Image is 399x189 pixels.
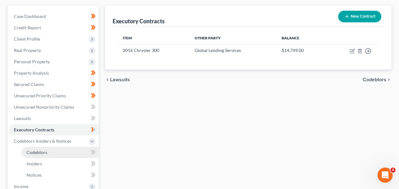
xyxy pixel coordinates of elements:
[277,44,326,57] td: $14,749.00
[9,22,99,33] a: Credit Report
[14,93,66,98] span: Unsecured Priority Claims
[9,79,99,90] a: Secured Claims
[9,113,99,124] a: Lawsuits
[14,36,40,42] span: Client Profile
[378,168,393,183] iframe: Intercom live chat
[105,77,130,82] button: chevron_left Lawsuits
[190,44,277,57] td: Global Lending Services
[14,82,44,87] span: Secured Claims
[386,77,391,82] i: chevron_right
[338,11,381,22] button: New Contract
[118,44,190,57] td: 2016 Chrysler 300
[21,169,99,181] a: Notices
[14,14,46,19] span: Case Dashboard
[14,70,49,76] span: Property Analysis
[390,168,396,173] span: 4
[9,124,99,135] a: Executory Contracts
[26,172,42,178] span: Notices
[14,59,50,64] span: Personal Property
[190,32,277,44] th: Other Party
[21,158,99,169] a: Insiders
[9,67,99,79] a: Property Analysis
[9,101,99,113] a: Unsecured Nonpriority Claims
[14,116,31,121] span: Lawsuits
[14,184,28,189] span: Income
[26,161,42,166] span: Insiders
[14,25,41,30] span: Credit Report
[110,77,130,82] span: Lawsuits
[105,77,110,82] i: chevron_left
[9,11,99,22] a: Case Dashboard
[9,90,99,101] a: Unsecured Priority Claims
[14,104,74,110] span: Unsecured Nonpriority Claims
[363,77,386,82] span: Codebtors
[21,147,99,158] a: Codebtors
[14,48,41,53] span: Real Property
[14,138,71,144] span: Codebtors Insiders & Notices
[14,127,54,132] span: Executory Contracts
[277,32,326,44] th: Balance
[118,32,190,44] th: Item
[363,77,391,82] button: Codebtors chevron_right
[26,150,47,155] span: Codebtors
[113,17,165,25] div: Executory Contracts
